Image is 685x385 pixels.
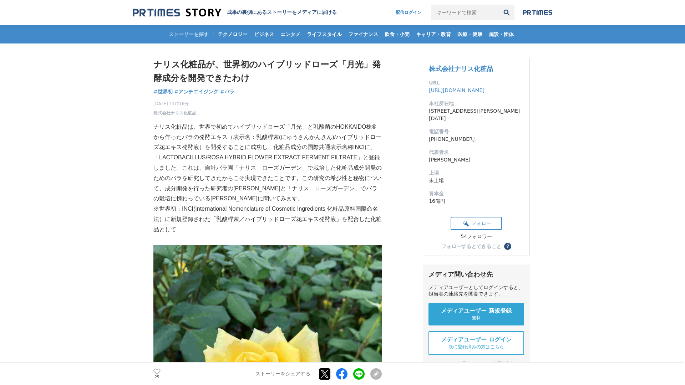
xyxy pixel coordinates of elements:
dt: 電話番号 [429,128,524,135]
button: ？ [504,243,511,250]
span: ライフスタイル [304,31,345,37]
a: ファイナンス [345,25,381,43]
p: ※世界初：INCI(International Nomenclature of Cosmetic Ingredients 化粧品原料国際命名法）に新規登録された「乳酸桿菌／ハイブリッドローズ花エ... [153,204,382,235]
a: #アンチエイジング [174,88,219,96]
span: 無料 [472,315,481,321]
a: 施設・団体 [486,25,517,43]
a: #世界初 [153,88,173,96]
span: [DATE] 11時16分 [153,101,196,107]
img: prtimes [523,10,552,15]
a: 医療・健康 [455,25,485,43]
div: メディアユーザーとしてログインすると、担当者の連絡先を閲覧できます。 [428,284,524,297]
a: ビジネス [251,25,277,43]
dt: URL [429,79,524,87]
dt: 上場 [429,169,524,177]
p: ナリス化粧品は、世界で初めてハイブリッドローズ「月光」と乳酸菌のHOKKAIDO株®から作ったバラの発酵エキス（表示名：乳酸桿菌(にゅうさんかんきん)/ハイブリッドローズ花エキス発酵液）を開発す... [153,122,382,204]
span: キャリア・教育 [413,31,454,37]
div: 54フォロワー [451,233,502,240]
div: メディア問い合わせ先 [428,270,524,279]
a: テクノロジー [215,25,250,43]
dt: 資本金 [429,190,524,197]
dt: 代表者名 [429,149,524,156]
span: 医療・健康 [455,31,485,37]
dd: [PHONE_NUMBER] [429,135,524,143]
a: [URL][DOMAIN_NAME] [429,87,484,93]
span: 飲食・小売 [382,31,412,37]
span: 施設・団体 [486,31,517,37]
a: メディアユーザー 新規登録 無料 [428,303,524,325]
a: キャリア・教育 [413,25,454,43]
img: 成果の裏側にあるストーリーをメディアに届ける [133,8,221,17]
a: 株式会社ナリス化粧品 [429,65,493,72]
span: ビジネス [251,31,277,37]
a: 株式会社ナリス化粧品 [153,110,196,116]
span: メディアユーザー 新規登録 [441,307,512,315]
a: メディアユーザー ログイン 既に登録済みの方はこちら [428,331,524,355]
a: エンタメ [278,25,303,43]
button: 検索 [499,5,514,20]
dd: [STREET_ADDRESS][PERSON_NAME][DATE] [429,107,524,122]
h1: ナリス化粧品が、世界初のハイブリッドローズ「月光」発酵成分を開発できたわけ [153,58,382,85]
a: 飲食・小売 [382,25,412,43]
p: 25 [153,375,161,379]
div: フォローするとできること [441,244,501,249]
dt: 本社所在地 [429,100,524,107]
button: フォロー [451,217,502,230]
a: ライフスタイル [304,25,345,43]
span: 既に登録済みの方はこちら [448,344,504,350]
dd: [PERSON_NAME] [429,156,524,164]
a: #バラ [220,88,234,96]
a: 成果の裏側にあるストーリーをメディアに届ける 成果の裏側にあるストーリーをメディアに届ける [133,8,337,17]
dd: 未上場 [429,177,524,184]
p: ストーリーをシェアする [255,371,310,377]
span: ファイナンス [345,31,381,37]
span: テクノロジー [215,31,250,37]
a: 配信ログイン [389,5,428,20]
h2: 成果の裏側にあるストーリーをメディアに届ける [227,9,337,16]
span: ？ [505,244,510,249]
dd: 16億円 [429,197,524,205]
span: エンタメ [278,31,303,37]
span: #世界初 [153,88,173,95]
span: #アンチエイジング [174,88,219,95]
span: メディアユーザー ログイン [441,336,512,344]
input: キーワードで検索 [431,5,499,20]
span: #バラ [220,88,234,95]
